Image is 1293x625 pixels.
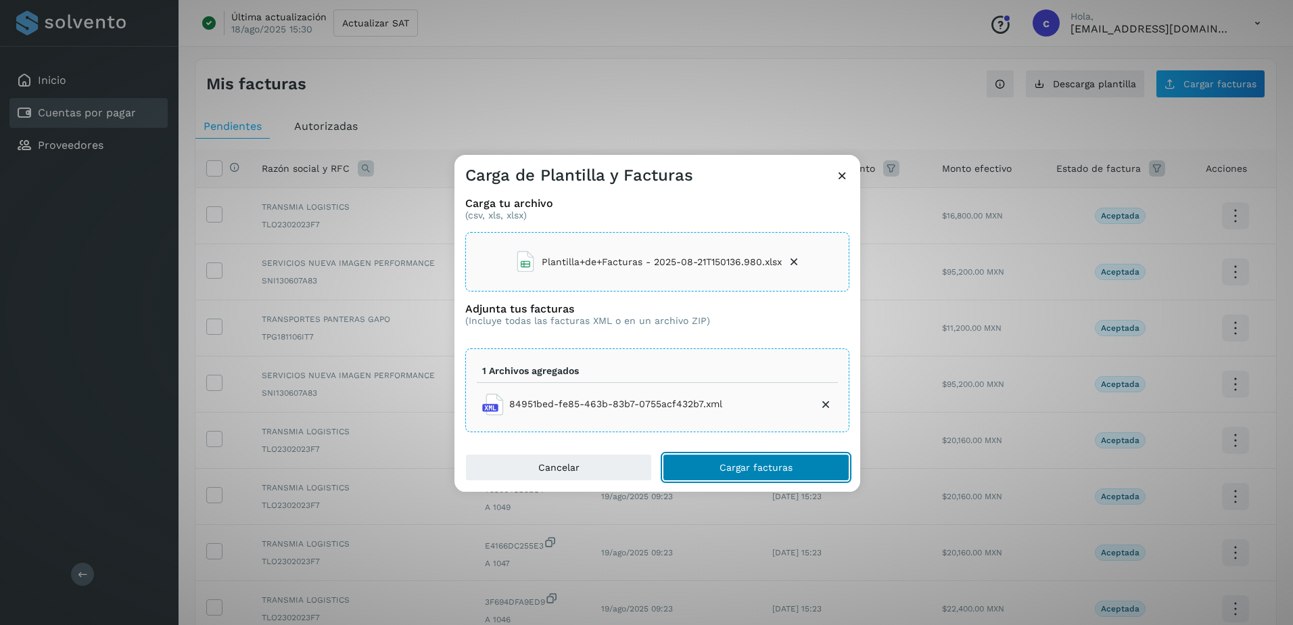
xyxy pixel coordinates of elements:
h3: Carga de Plantilla y Facturas [465,166,693,185]
p: (csv, xls, xlsx) [465,210,849,221]
p: 1 Archivos agregados [482,365,579,377]
span: Plantilla+de+Facturas - 2025-08-21T150136.980.xlsx [542,255,782,269]
span: Cancelar [538,463,580,472]
button: Cancelar [465,454,652,481]
h3: Carga tu archivo [465,197,849,210]
p: (Incluye todas las facturas XML o en un archivo ZIP) [465,315,710,327]
span: Cargar facturas [720,463,793,472]
span: 84951bed-fe85-463b-83b7-0755acf432b7.xml [509,397,722,411]
h3: Adjunta tus facturas [465,302,710,315]
button: Cargar facturas [663,454,849,481]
